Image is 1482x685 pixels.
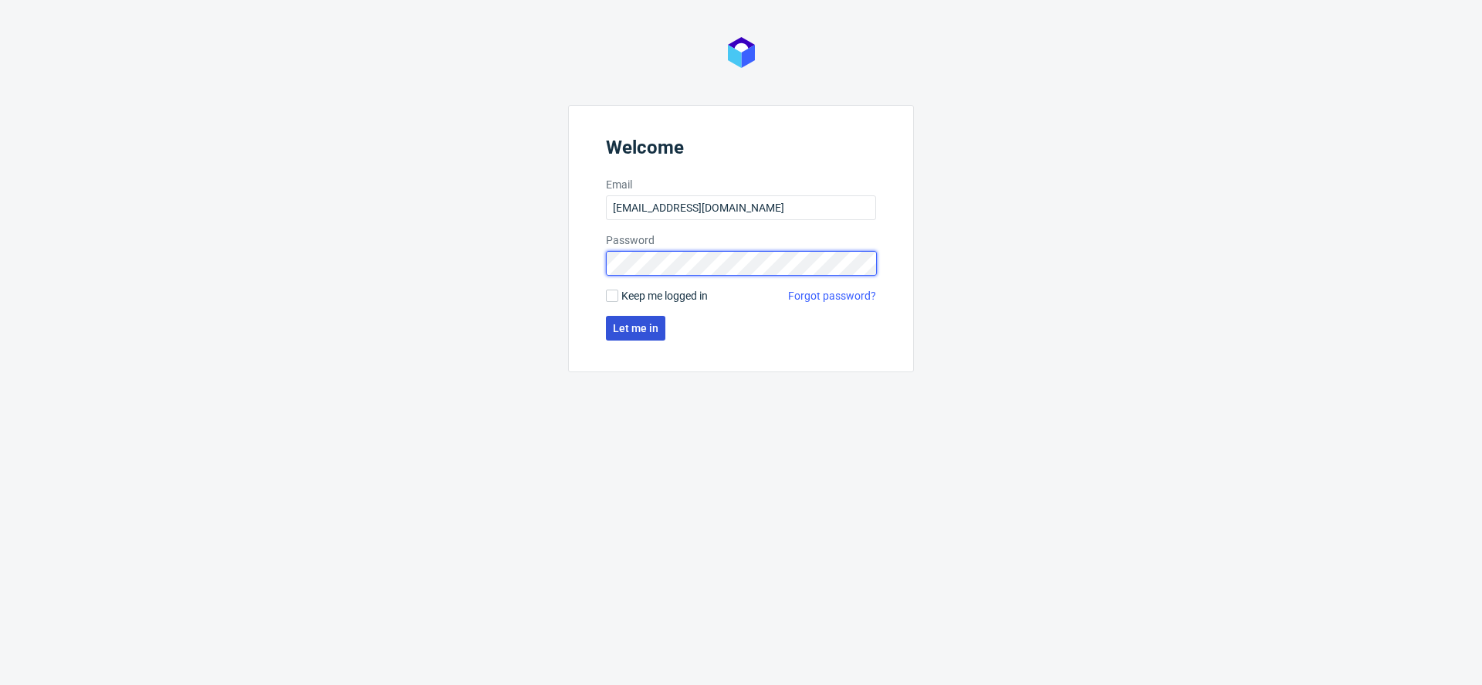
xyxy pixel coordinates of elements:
[606,316,665,341] button: Let me in
[613,323,658,334] span: Let me in
[606,232,876,248] label: Password
[606,177,876,192] label: Email
[606,137,876,164] header: Welcome
[788,288,876,304] a: Forgot password?
[621,288,708,304] span: Keep me logged in
[606,195,876,220] input: you@youremail.com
